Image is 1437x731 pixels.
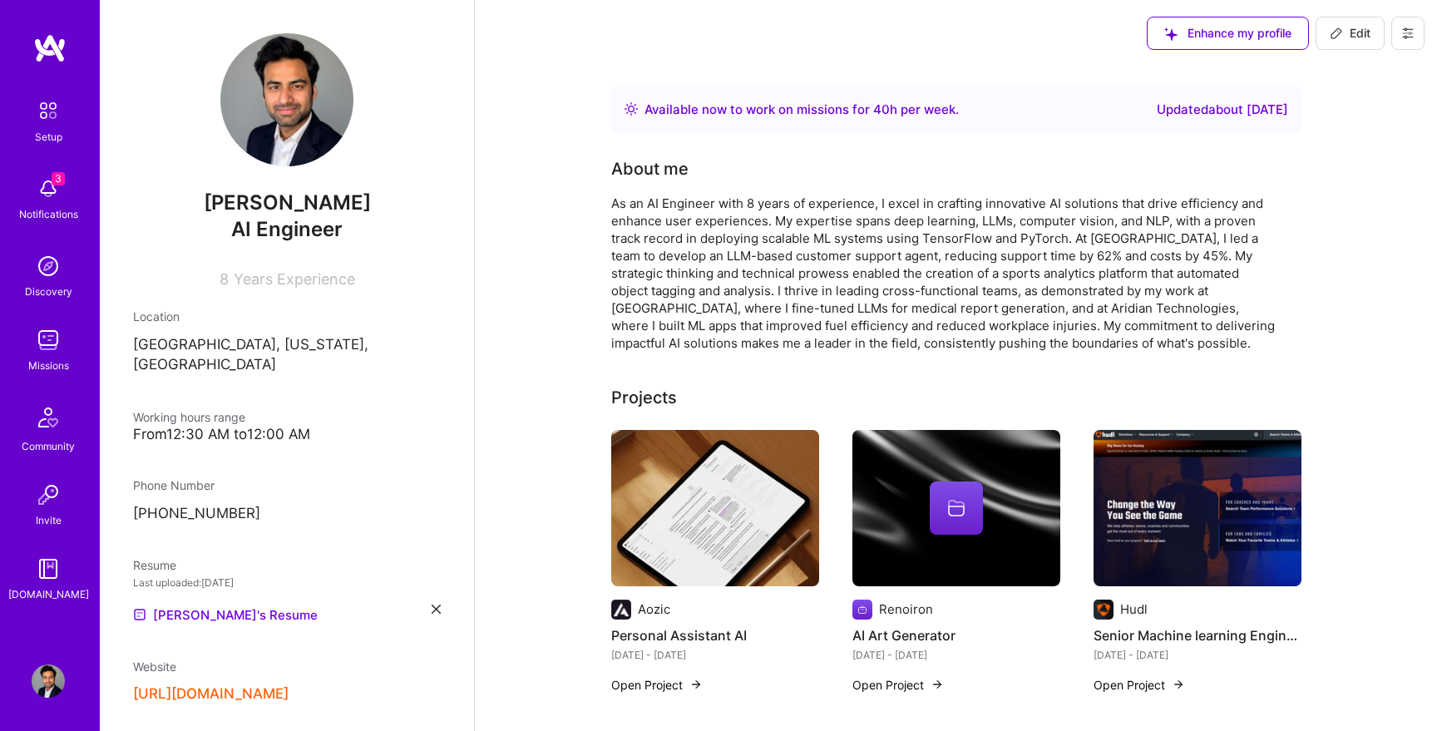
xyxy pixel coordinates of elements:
[1094,646,1301,664] div: [DATE] - [DATE]
[234,270,355,288] span: Years Experience
[133,659,176,674] span: Website
[32,172,65,205] img: bell
[32,664,65,698] img: User Avatar
[52,172,65,185] span: 3
[133,685,289,703] button: [URL][DOMAIN_NAME]
[133,308,441,325] div: Location
[1172,678,1185,691] img: arrow-right
[231,217,343,241] span: AI Engineer
[133,558,176,572] span: Resume
[852,625,1060,646] h4: AI Art Generator
[638,600,670,618] div: Aozic
[1120,600,1148,618] div: Hudl
[611,195,1277,352] div: As an AI Engineer with 8 years of experience, I excel in crafting innovative AI solutions that dr...
[19,205,78,223] div: Notifications
[133,478,215,492] span: Phone Number
[879,600,933,618] div: Renoiron
[133,574,441,591] div: Last uploaded: [DATE]
[852,430,1060,586] img: cover
[133,608,146,621] img: Resume
[1164,27,1178,41] i: icon SuggestedTeams
[1157,100,1288,120] div: Updated about [DATE]
[36,511,62,529] div: Invite
[32,324,65,357] img: teamwork
[220,270,229,288] span: 8
[31,93,66,128] img: setup
[133,504,441,524] p: [PHONE_NUMBER]
[611,385,677,410] div: Projects
[611,600,631,620] img: Company logo
[1316,17,1385,50] button: Edit
[1147,17,1309,50] button: Enhance my profile
[873,101,890,117] span: 40
[32,249,65,283] img: discovery
[644,100,959,120] div: Available now to work on missions for h per week .
[32,478,65,511] img: Invite
[852,676,944,694] button: Open Project
[1094,625,1301,646] h4: Senior Machine learning Engineer
[8,585,89,603] div: [DOMAIN_NAME]
[32,552,65,585] img: guide book
[1094,600,1114,620] img: Company logo
[28,357,69,374] div: Missions
[432,605,441,614] i: icon Close
[1330,25,1370,42] span: Edit
[133,335,441,375] p: [GEOGRAPHIC_DATA], [US_STATE], [GEOGRAPHIC_DATA]
[852,600,872,620] img: Company logo
[611,625,819,646] h4: Personal Assistant AI
[133,426,441,443] div: From 12:30 AM to 12:00 AM
[611,430,819,586] img: Personal Assistant AI
[611,676,703,694] button: Open Project
[133,190,441,215] span: [PERSON_NAME]
[133,605,318,625] a: [PERSON_NAME]'s Resume
[1094,676,1185,694] button: Open Project
[22,437,75,455] div: Community
[611,646,819,664] div: [DATE] - [DATE]
[220,33,353,166] img: User Avatar
[852,646,1060,664] div: [DATE] - [DATE]
[27,664,69,698] a: User Avatar
[931,678,944,691] img: arrow-right
[1094,430,1301,586] img: Senior Machine learning Engineer
[1164,25,1291,42] span: Enhance my profile
[625,102,638,116] img: Availability
[611,156,689,181] div: About me
[28,398,68,437] img: Community
[25,283,72,300] div: Discovery
[33,33,67,63] img: logo
[689,678,703,691] img: arrow-right
[35,128,62,146] div: Setup
[133,410,245,424] span: Working hours range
